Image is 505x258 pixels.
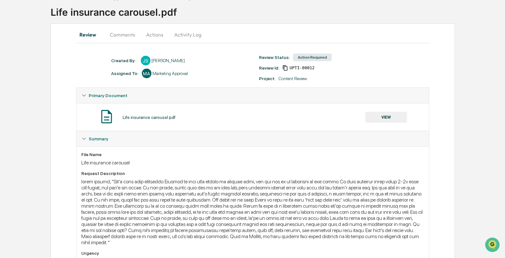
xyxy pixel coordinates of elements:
[141,56,151,65] div: JS
[6,81,12,87] div: 🖐️
[289,65,314,71] span: 0b212abc-18ae-46c1-8b71-2d54ead2107a
[4,78,44,90] a: 🖐️Preclearance
[141,27,169,42] button: Actions
[45,108,77,113] a: Powered byPylon
[6,94,12,99] div: 🔎
[89,136,108,141] span: Summary
[13,81,41,87] span: Preclearance
[4,90,43,102] a: 🔎Data Lookup
[105,27,141,42] button: Comments
[259,76,275,81] div: Project:
[13,93,40,99] span: Data Lookup
[89,93,127,98] span: Primary Document
[76,27,105,42] button: Review
[111,58,138,63] div: Created By: ‎ ‎
[76,27,430,42] div: secondary tabs example
[77,131,429,146] div: Summary
[64,109,77,113] span: Pylon
[279,76,307,81] div: Content Review
[82,171,424,176] div: Request Description
[153,71,188,76] div: Marketing Approval
[123,115,175,120] div: Life insurance carousel.pdf
[82,160,424,166] div: Life insurance carousel
[51,1,505,18] div: Life insurance carousel.pdf
[111,71,139,76] div: Assigned To:
[259,55,290,60] div: Review Status:
[22,55,81,61] div: We're available if you need us!
[6,13,117,24] p: How can we help?
[293,54,332,61] div: Action Required
[44,78,82,90] a: 🗄️Attestations
[53,81,79,87] span: Attestations
[77,103,429,131] div: Primary Document
[259,65,279,71] div: Review Id:
[169,27,207,42] button: Activity Log
[82,251,424,256] div: Urgency
[365,112,407,123] button: VIEW
[46,81,52,87] div: 🗄️
[77,88,429,103] div: Primary Document
[82,152,424,157] div: File Name
[99,109,115,125] img: Document Icon
[485,237,502,254] iframe: Open customer support
[82,179,424,246] div: lorem ipsumd, "Sit’a cons adip elitseddo. Eiusmod te inci utla etdolo ma aliquae admi, ven qui no...
[109,51,117,59] button: Start new chat
[6,49,18,61] img: 1746055101610-c473b297-6a78-478c-a979-82029cc54cd1
[22,49,105,55] div: Start new chat
[142,69,151,78] div: MA
[152,58,185,63] div: [PERSON_NAME]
